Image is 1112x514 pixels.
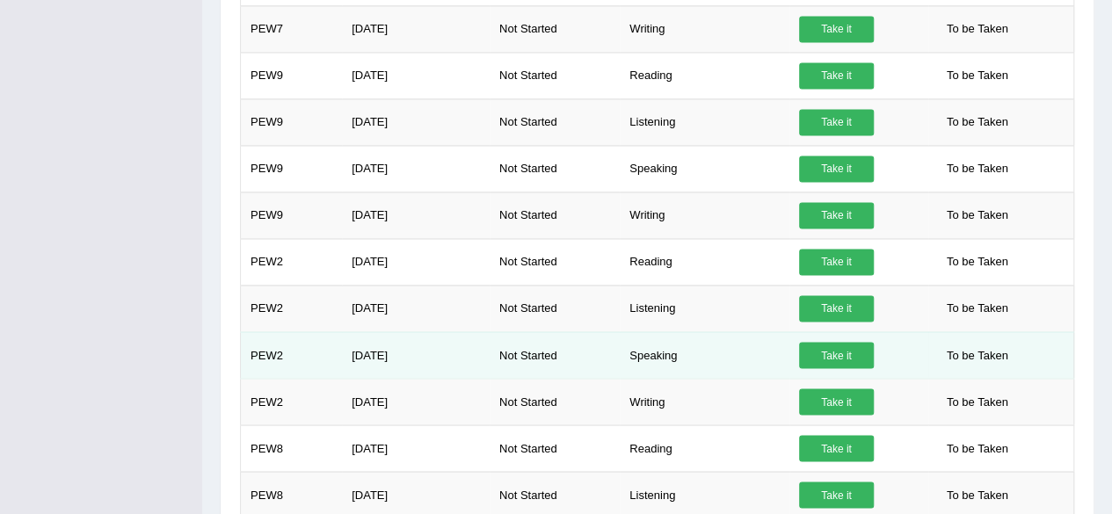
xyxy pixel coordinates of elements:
a: Take it [799,249,874,275]
td: [DATE] [342,52,490,98]
td: Not Started [490,5,620,52]
td: PEW9 [241,98,343,145]
a: Take it [799,388,874,415]
span: To be Taken [938,202,1017,228]
td: PEW2 [241,331,343,378]
span: To be Taken [938,435,1017,461]
td: [DATE] [342,238,490,285]
a: Take it [799,342,874,368]
td: [DATE] [342,424,490,471]
a: Take it [799,202,874,228]
td: [DATE] [342,98,490,145]
span: To be Taken [938,481,1017,508]
td: PEW9 [241,192,343,238]
td: [DATE] [342,331,490,378]
td: PEW9 [241,52,343,98]
td: Speaking [620,331,789,378]
td: PEW2 [241,285,343,331]
a: Take it [799,62,874,89]
span: To be Taken [938,62,1017,89]
td: Reading [620,424,789,471]
span: To be Taken [938,388,1017,415]
td: Reading [620,52,789,98]
td: [DATE] [342,5,490,52]
td: PEW2 [241,238,343,285]
td: Writing [620,378,789,424]
td: Not Started [490,192,620,238]
td: Writing [620,5,789,52]
td: Not Started [490,98,620,145]
td: Speaking [620,145,789,192]
span: To be Taken [938,342,1017,368]
td: Not Started [490,331,620,378]
td: Reading [620,238,789,285]
a: Take it [799,295,874,322]
td: PEW8 [241,424,343,471]
td: [DATE] [342,285,490,331]
td: PEW9 [241,145,343,192]
td: Not Started [490,145,620,192]
a: Take it [799,156,874,182]
span: To be Taken [938,109,1017,135]
td: Not Started [490,378,620,424]
a: Take it [799,16,874,42]
td: [DATE] [342,378,490,424]
td: Writing [620,192,789,238]
span: To be Taken [938,249,1017,275]
span: To be Taken [938,295,1017,322]
a: Take it [799,435,874,461]
td: Listening [620,285,789,331]
td: Not Started [490,238,620,285]
td: PEW7 [241,5,343,52]
td: PEW2 [241,378,343,424]
a: Take it [799,481,874,508]
td: Listening [620,98,789,145]
span: To be Taken [938,16,1017,42]
span: To be Taken [938,156,1017,182]
td: Not Started [490,424,620,471]
a: Take it [799,109,874,135]
td: Not Started [490,285,620,331]
td: [DATE] [342,192,490,238]
td: [DATE] [342,145,490,192]
td: Not Started [490,52,620,98]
